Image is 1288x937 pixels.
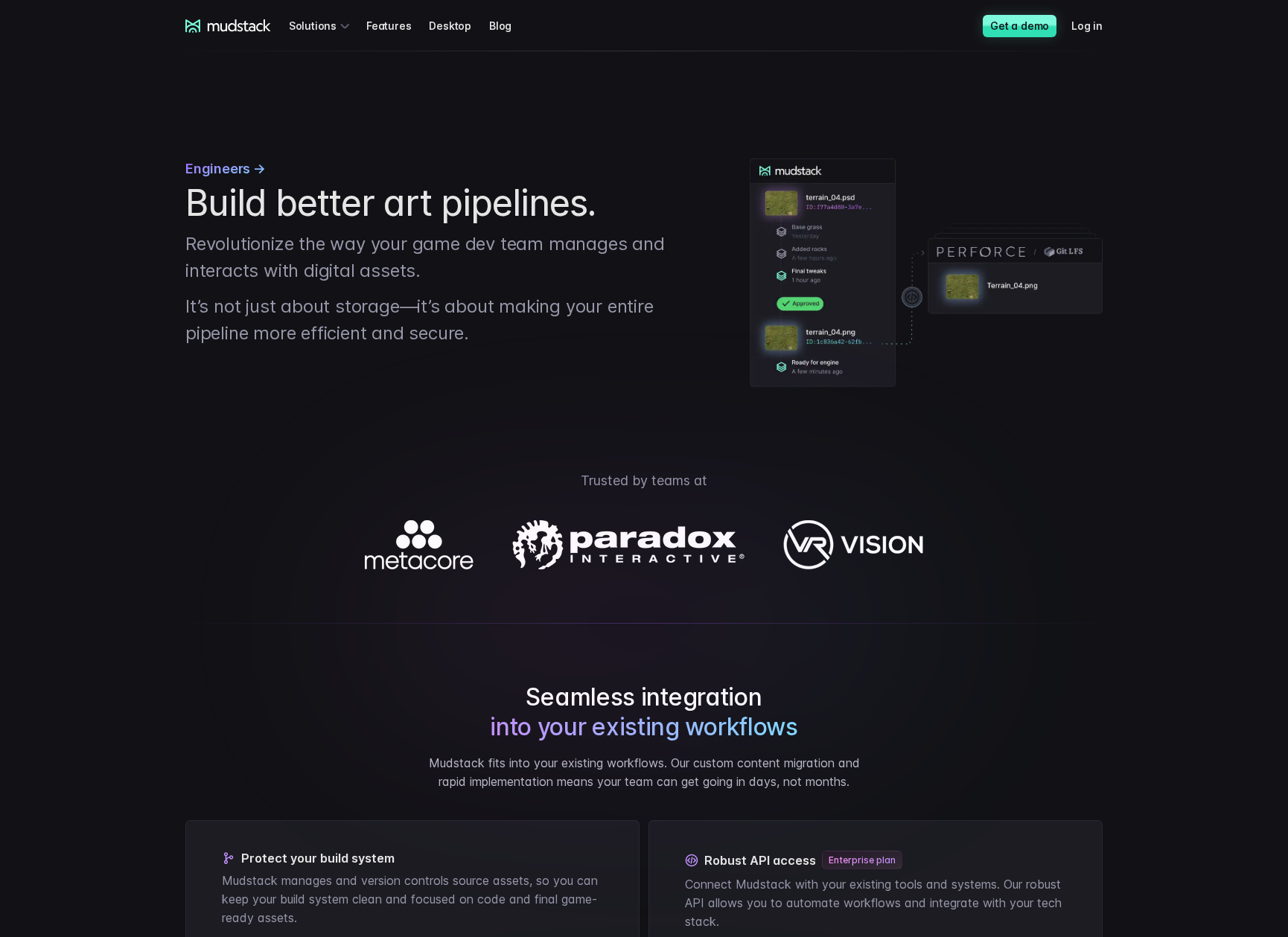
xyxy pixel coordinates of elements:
[222,872,603,927] p: Mudstack manages and version controls source assets, so you can keep your build system clean and ...
[249,123,318,135] span: Art team size
[17,269,173,282] span: Work with outsourced artists?
[429,12,489,39] a: Desktop
[685,851,1066,869] h3: Robust API access
[421,682,867,742] h2: Seamless integration
[366,12,429,39] a: Features
[185,159,266,179] span: Engineers →
[983,15,1056,37] a: Get a demo
[750,159,1103,387] img: hero image todo
[123,470,1165,490] p: Trusted by teams at
[489,12,529,39] a: Blog
[185,19,271,33] a: mudstack logo
[685,875,1066,930] p: Connect Mudstack with your existing tools and systems. Our robust API allows you to automate work...
[829,854,896,866] span: Enterprise plan
[185,293,690,347] p: It’s not just about storage—it’s about making your entire pipeline more efficient and secure.
[490,712,798,742] span: into your existing workflows
[249,62,290,74] span: Job title
[185,231,690,284] p: Revolutionize the way your game dev team manages and interacts with digital assets.
[1071,12,1120,39] a: Log in
[289,12,354,39] div: Solutions
[4,270,13,280] input: Work with outsourced artists?
[421,754,867,791] p: Mudstack fits into your existing workflows. Our custom content migration and rapid implementation...
[185,182,690,225] h1: Build better art pipelines.
[249,1,305,13] span: Last name
[365,520,923,569] img: Logos of companies using mudstack.
[222,851,603,866] h3: Protect your build system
